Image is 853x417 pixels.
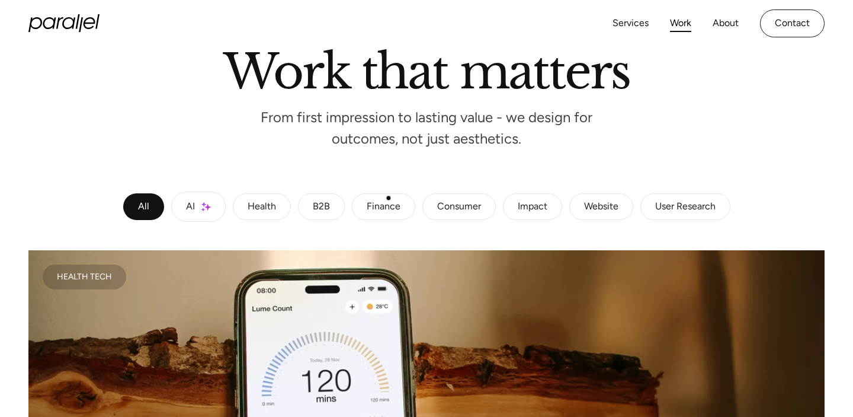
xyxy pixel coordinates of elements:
[248,203,276,211] div: Health
[186,203,195,211] div: AI
[613,15,649,32] a: Services
[655,203,716,211] div: User Research
[57,274,112,280] div: Health Tech
[313,203,330,211] div: B2B
[437,203,481,211] div: Consumer
[89,49,764,89] h2: Work that matters
[138,203,149,211] div: All
[249,113,604,144] p: From first impression to lasting value - we design for outcomes, not just aesthetics.
[760,9,825,37] a: Contact
[713,15,739,32] a: About
[518,203,547,211] div: Impact
[584,203,618,211] div: Website
[367,203,400,211] div: Finance
[670,15,691,32] a: Work
[28,14,100,32] a: home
